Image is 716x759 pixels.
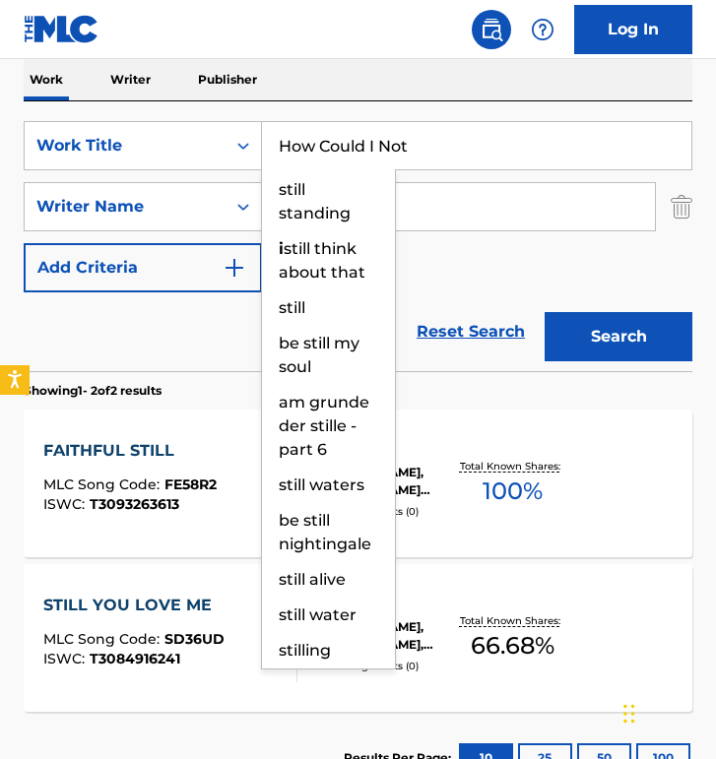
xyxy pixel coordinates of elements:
div: Drag [623,684,635,743]
img: Delete Criterion [671,182,692,231]
span: MLC Song Code : [43,475,164,493]
p: Writer [104,59,157,100]
p: Total Known Shares: [460,613,565,628]
a: FAITHFUL STILLMLC Song Code:FE58R2ISWC:T3093263613Writers (2)[PERSON_NAME], [PERSON_NAME] ICELAND... [24,410,692,557]
span: ISWC : [43,650,90,667]
span: still water [279,605,357,624]
span: still waters [279,475,364,494]
span: T3084916241 [90,650,180,667]
a: STILL YOU LOVE MEMLC Song Code:SD36UDISWC:T3084916241Writers (3)[PERSON_NAME], [PERSON_NAME], [PE... [24,564,692,712]
span: be still my soul [279,334,359,376]
a: Public Search [472,10,511,49]
a: Log In [574,5,692,54]
button: Search [545,312,692,361]
img: MLC Logo [24,15,99,43]
div: Help [523,10,562,49]
strong: i [279,239,284,258]
div: FAITHFUL STILL [43,439,217,463]
a: Reset Search [407,310,535,353]
span: be still nightingale [279,511,371,553]
div: Writer Name [36,195,214,219]
iframe: Chat Widget [618,664,716,759]
img: help [531,18,554,41]
p: Publisher [192,59,263,100]
p: Showing 1 - 2 of 2 results [24,382,162,400]
span: stilling [279,641,331,660]
button: Add Criteria [24,243,262,292]
img: search [480,18,503,41]
div: Work Title [36,134,214,158]
span: still think about that [279,239,365,282]
span: am grunde der stille - part 6 [279,393,369,459]
p: Total Known Shares: [460,459,565,474]
span: 100 % [483,474,543,509]
span: SD36UD [164,630,225,648]
span: ISWC : [43,495,90,513]
span: 66.68 % [471,628,554,664]
img: 9d2ae6d4665cec9f34b9.svg [223,256,246,280]
span: still alive [279,570,346,589]
span: MLC Song Code : [43,630,164,648]
span: T3093263613 [90,495,179,513]
span: still [279,298,305,317]
form: Search Form [24,121,692,371]
div: STILL YOU LOVE ME [43,594,225,617]
p: Work [24,59,69,100]
span: still standing [279,180,351,222]
span: FE58R2 [164,475,217,493]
